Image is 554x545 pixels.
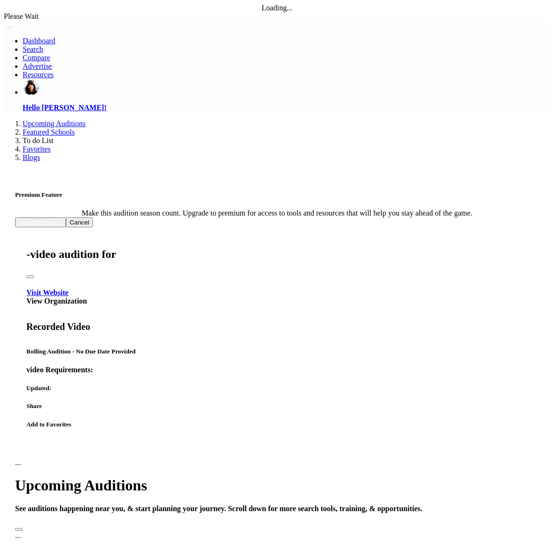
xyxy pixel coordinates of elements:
a: Compare [23,54,50,62]
span: Loading... [261,4,292,12]
a: Dashboard [23,37,55,45]
button: Toggle navigation [6,26,13,28]
button: Close [26,275,34,278]
div: Make this audition season count. Upgrade to premium for access to tools and resources that will h... [15,209,539,217]
h5: Rolling Audition - No Due Date Provided [26,348,528,355]
h2: - [26,248,528,261]
div: Please Wait [4,12,550,21]
div: ... [15,458,539,467]
a: Advertise [23,62,52,70]
h4: See auditions happening near you, & start planning your journey. Scroll down for more search tool... [15,505,539,513]
div: ... [15,531,539,540]
h1: Upcoming Auditions [15,477,539,494]
button: Close [15,528,23,531]
a: Hello [PERSON_NAME]! [23,104,106,112]
a: Upcoming Auditions [23,120,86,128]
button: Cancel [66,217,93,227]
h4: video Requirements: [26,366,528,374]
nav: breadcrumb [4,120,550,162]
h5: Share [26,402,528,410]
a: Blogs [23,153,40,161]
h5: Recorded Video [26,321,528,332]
a: Featured Schools [23,128,75,136]
span: video audition for [30,248,116,260]
h5: Updated: [26,385,528,392]
a: View Organization [26,297,87,305]
a: Visit Website [26,289,68,297]
a: Resources [23,71,54,79]
li: To do List [23,136,550,145]
h5: Add to Favorites [26,421,528,428]
a: Favorites [23,145,51,153]
a: Search [23,45,43,53]
img: profile picture [24,80,39,95]
a: About Premium [19,219,62,226]
h5: Premium Feature [15,191,539,199]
